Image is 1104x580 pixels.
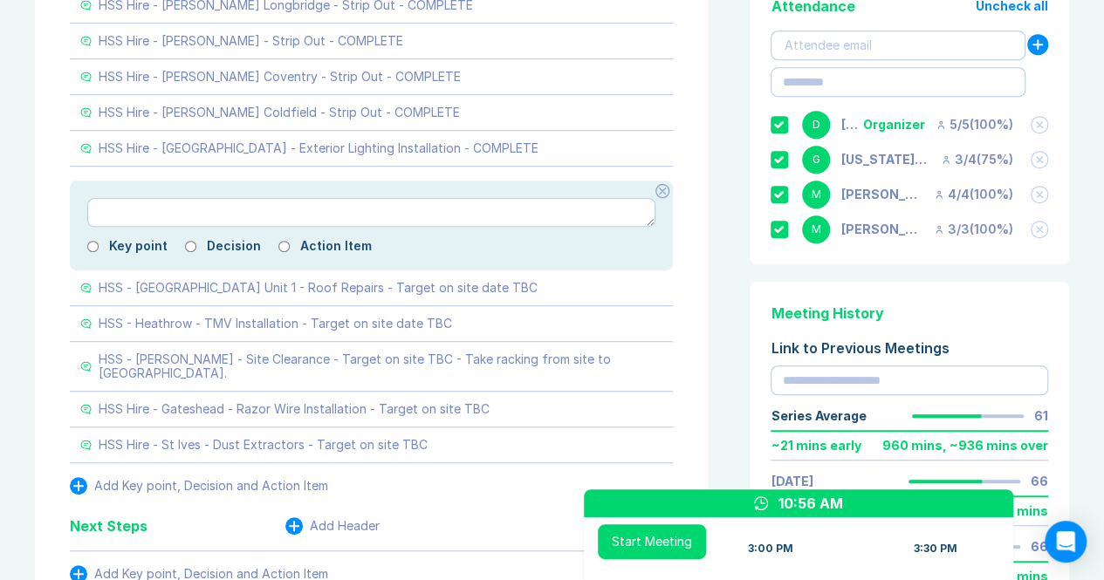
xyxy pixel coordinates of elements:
div: HSS - [GEOGRAPHIC_DATA] Unit 1 - Roof Repairs - Target on site date TBC [99,281,538,295]
div: 960 mins , ~ 936 mins over [882,439,1048,453]
div: ~ 21 mins early [771,439,861,453]
div: Open Intercom Messenger [1045,521,1087,563]
button: Add Key point, Decision and Action Item [70,477,328,495]
div: HSS Hire - St Ives - Dust Extractors - Target on site TBC [99,438,428,452]
div: Organizer [863,118,925,132]
div: Miguel Vicos [840,222,923,236]
div: Series Average [771,409,866,423]
div: G [802,146,830,174]
div: HSS Hire - [GEOGRAPHIC_DATA] - Exterior Lighting Installation - COMPLETE [99,141,538,155]
div: HSS Hire - [PERSON_NAME] Coventry - Strip Out - COMPLETE [99,70,461,84]
div: 61 [1034,409,1048,423]
div: HSS - [PERSON_NAME] - Site Clearance - Target on site TBC - Take racking from site to [GEOGRAPHIC... [99,352,662,380]
div: 5 / 5 ( 100 %) [936,118,1013,132]
label: Action Item [300,239,372,253]
div: Matthew Cooper [840,188,923,201]
div: 66 [1031,474,1048,488]
div: HSS Hire - [PERSON_NAME] Coldfield - Strip Out - COMPLETE [99,106,460,119]
div: 3 / 3 ( 100 %) [934,222,1013,236]
label: Key point [109,239,168,253]
button: Add Header [285,517,380,535]
div: Georgia Kellie [840,153,930,167]
div: 66 [1031,540,1048,554]
div: 10:56 AM [778,493,843,514]
div: D [802,111,830,139]
div: 3:30 PM [914,542,957,556]
div: Add Header [310,519,380,533]
div: M [802,215,830,243]
div: HSS Hire - [PERSON_NAME] - Strip Out - COMPLETE [99,34,403,48]
div: Link to Previous Meetings [771,338,1048,358]
div: Next Steps [70,515,147,536]
div: 4 / 4 ( 100 %) [934,188,1013,201]
div: HSS - Heathrow - TMV Installation - Target on site date TBC [99,317,452,331]
div: 30 mins [998,504,1048,518]
div: 3:00 PM [748,542,793,556]
div: Danny Sisson [840,118,863,132]
div: HSS Hire - Gateshead - Razor Wire Installation - Target on site TBC [99,402,490,416]
button: Start Meeting [598,524,706,559]
label: Decision [207,239,261,253]
div: 3 / 4 ( 75 %) [941,153,1013,167]
div: Meeting History [771,303,1048,324]
div: M [802,181,830,208]
a: [DATE] [771,474,813,488]
div: Add Key point, Decision and Action Item [94,479,328,493]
